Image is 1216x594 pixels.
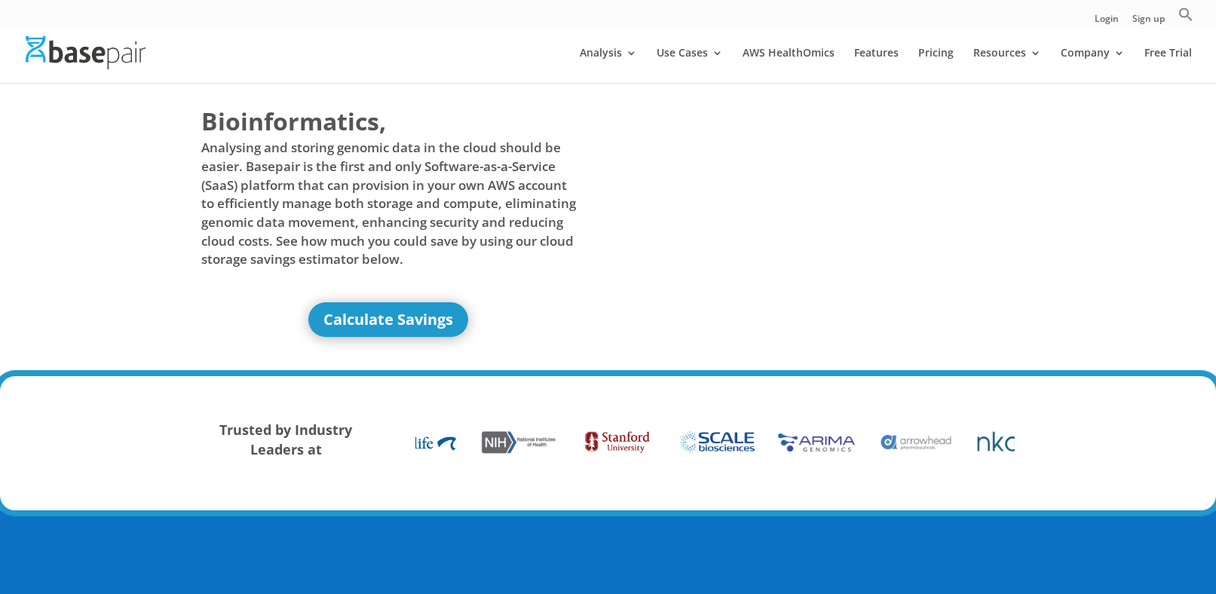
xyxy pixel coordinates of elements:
span: Analysing and storing genomic data in the cloud should be easier. Basepair is the first and only ... [201,139,577,268]
a: Analysis [580,47,637,83]
a: Calculate Savings [308,302,468,337]
a: Resources [973,47,1041,83]
img: Basepair [26,36,145,69]
a: Pricing [918,47,954,83]
a: Features [854,47,899,83]
strong: Trusted by Industry Leaders at [219,421,352,458]
a: Login [1095,14,1119,30]
a: AWS HealthOmics [743,47,835,83]
span: Bioinformatics, [201,104,386,139]
a: Sign up [1132,14,1165,30]
a: Free Trial [1144,47,1192,83]
a: Search Icon Link [1178,7,1193,30]
a: Company [1061,47,1125,83]
a: Use Cases [657,47,723,83]
svg: Search [1178,7,1193,22]
iframe: Basepair - NGS Analysis Simplified [620,104,995,315]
